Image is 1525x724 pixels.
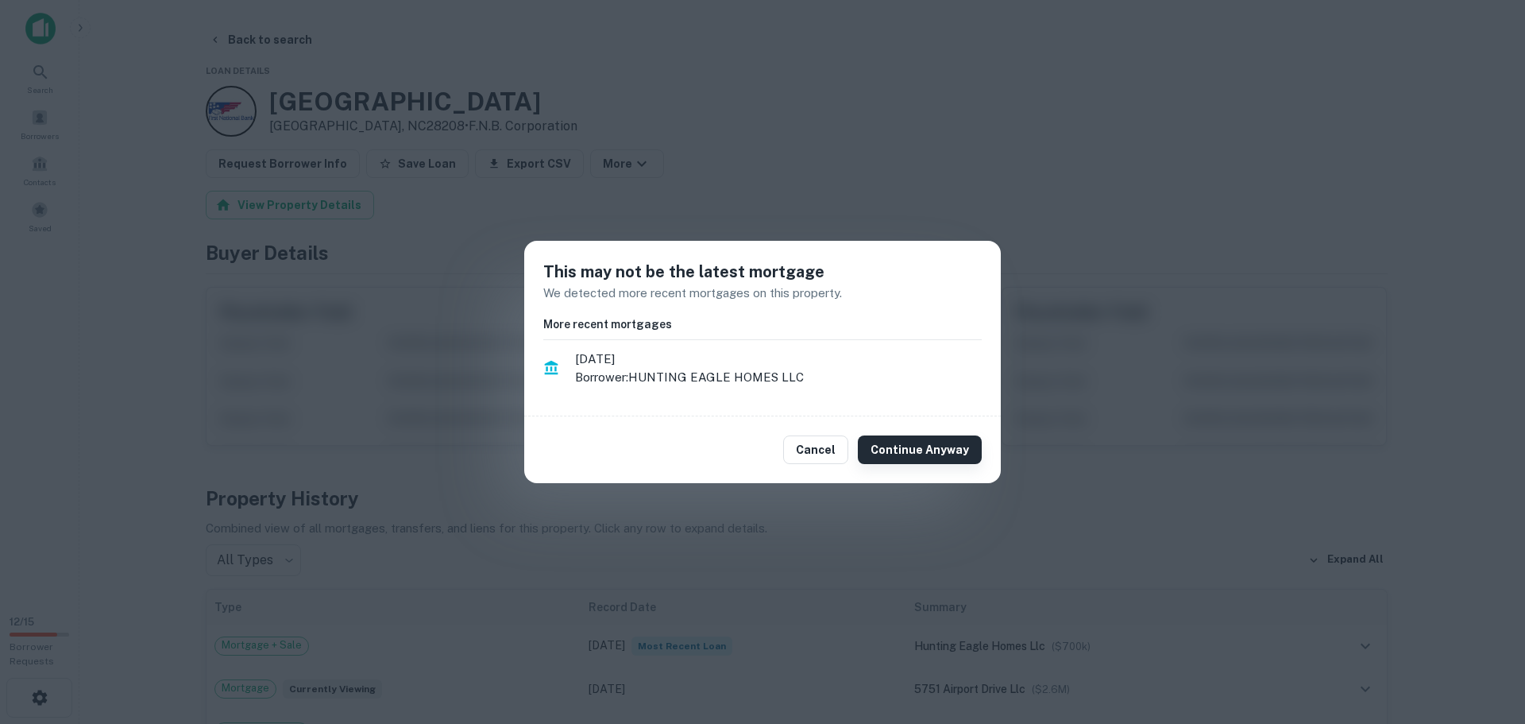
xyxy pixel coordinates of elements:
[575,368,982,387] p: Borrower: HUNTING EAGLE HOMES LLC
[543,260,982,284] h5: This may not be the latest mortgage
[543,284,982,303] p: We detected more recent mortgages on this property.
[858,436,982,464] button: Continue Anyway
[1446,597,1525,673] iframe: Chat Widget
[783,436,848,464] button: Cancel
[575,350,982,369] span: [DATE]
[543,316,982,333] h6: More recent mortgages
